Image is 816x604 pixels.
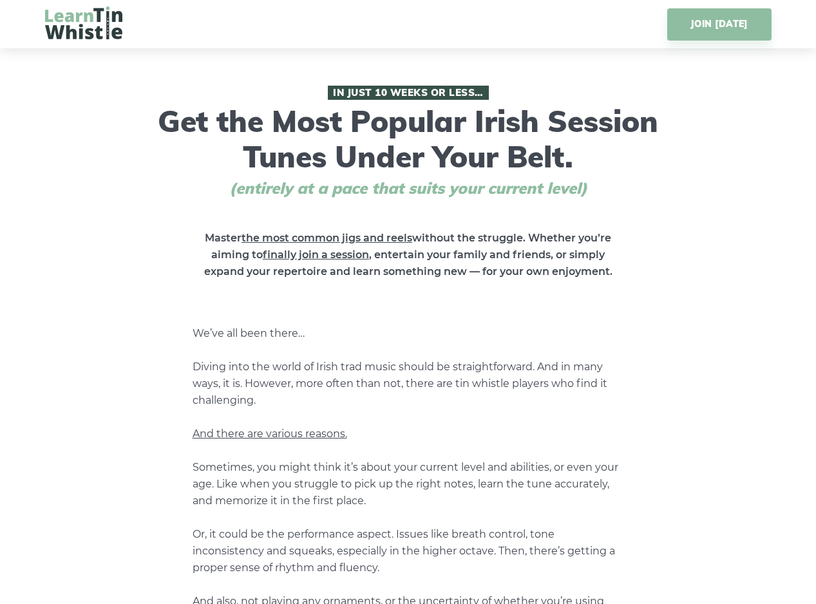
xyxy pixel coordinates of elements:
[242,232,412,244] span: the most common jigs and reels
[205,179,611,198] span: (entirely at a pace that suits your current level)
[328,86,489,100] span: In Just 10 Weeks or Less…
[193,428,347,440] span: And there are various reasons.
[263,249,369,261] span: finally join a session
[154,86,663,198] h1: Get the Most Popular Irish Session Tunes Under Your Belt.
[45,6,122,39] img: LearnTinWhistle.com
[204,232,612,278] strong: Master without the struggle. Whether you’re aiming to , entertain your family and friends, or sim...
[667,8,771,41] a: JOIN [DATE]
